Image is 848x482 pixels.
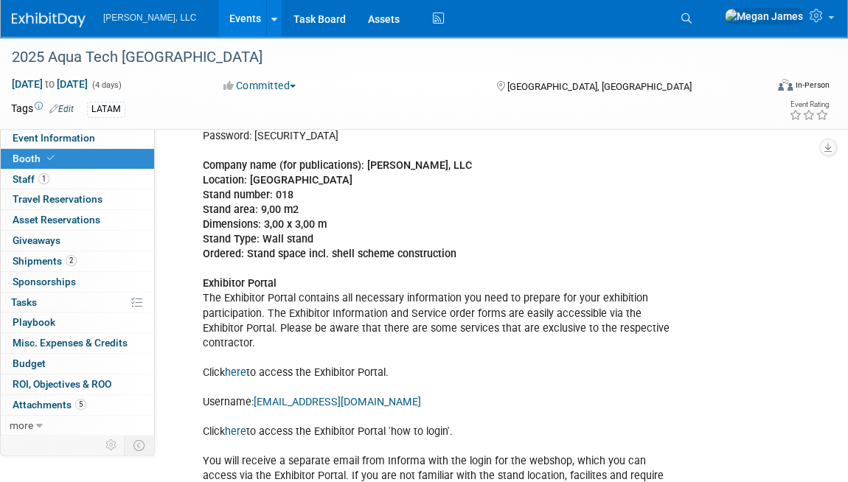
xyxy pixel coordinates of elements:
div: Event Rating [789,101,829,108]
a: Playbook [1,312,154,332]
a: Budget [1,354,154,374]
span: Budget [13,357,46,369]
a: Travel Reservations [1,189,154,209]
span: more [10,419,33,431]
a: Attachments5 [1,395,154,415]
a: more [1,416,154,436]
span: Booth [13,153,58,164]
span: 1 [38,173,49,184]
a: here [225,366,246,379]
div: Event Format [703,77,830,99]
b: Company name (for publications): [PERSON_NAME], LLC Location: [GEOGRAPHIC_DATA] Stand number: 018... [203,159,472,260]
a: Event Information [1,128,154,148]
td: Toggle Event Tabs [125,436,155,455]
a: Tasks [1,293,154,312]
td: Tags [11,101,74,118]
span: Sponsorships [13,276,76,287]
span: Attachments [13,399,86,411]
a: Asset Reservations [1,210,154,230]
button: Committed [218,78,302,93]
i: Booth reservation complete [47,154,55,162]
td: Personalize Event Tab Strip [99,436,125,455]
a: here [225,425,246,438]
a: [EMAIL_ADDRESS][DOMAIN_NAME] [254,396,421,408]
a: ROI, Objectives & ROO [1,374,154,394]
span: Asset Reservations [13,214,100,226]
span: Giveaways [13,234,60,246]
a: Shipments2 [1,251,154,271]
div: In-Person [795,80,830,91]
span: [DATE] [DATE] [11,77,88,91]
div: LATAM [87,102,125,117]
a: Booth [1,149,154,169]
b: Exhibitor Portal [203,277,277,290]
img: Format-Inperson.png [778,79,793,91]
div: 2025 Aqua Tech [GEOGRAPHIC_DATA] [7,44,749,71]
a: Sponsorships [1,272,154,292]
img: ExhibitDay [12,13,86,27]
span: Travel Reservations [13,193,102,205]
span: ROI, Objectives & ROO [13,378,111,390]
span: 5 [75,399,86,410]
a: Misc. Expenses & Credits [1,333,154,353]
span: Tasks [11,296,37,308]
span: Staff [13,173,49,185]
a: Giveaways [1,231,154,251]
img: Megan James [724,8,804,24]
span: to [43,78,57,90]
span: Event Information [13,132,95,144]
a: Edit [49,104,74,114]
span: Misc. Expenses & Credits [13,337,128,349]
span: Playbook [13,316,55,328]
a: Staff1 [1,170,154,189]
span: (4 days) [91,80,122,90]
span: 2 [66,255,77,266]
span: [PERSON_NAME], LLC [103,13,196,23]
span: [GEOGRAPHIC_DATA], [GEOGRAPHIC_DATA] [507,81,692,92]
span: Shipments [13,255,77,267]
